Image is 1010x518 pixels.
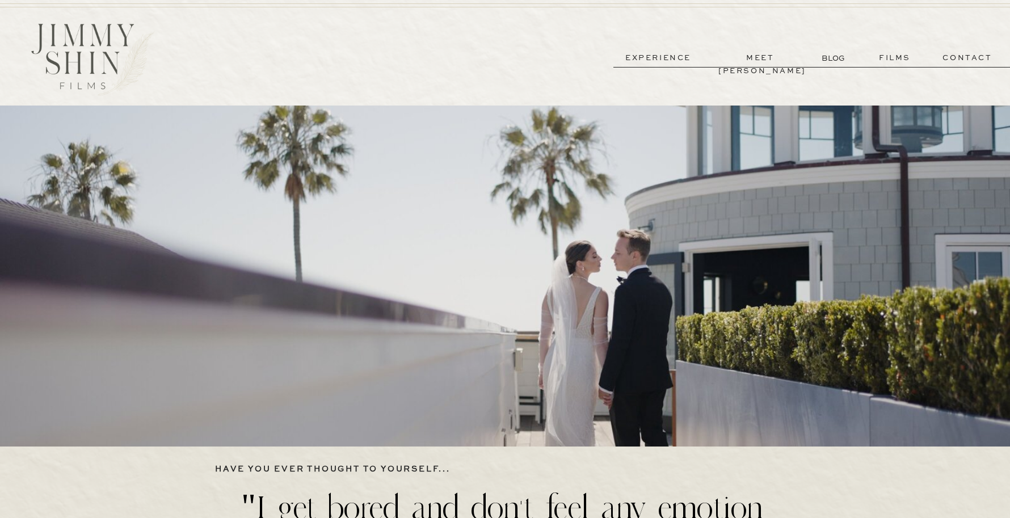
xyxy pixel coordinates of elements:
a: films [867,52,923,65]
a: BLOG [822,52,847,64]
b: have you ever thought to yourself... [215,465,451,473]
a: experience [616,52,700,65]
a: meet [PERSON_NAME] [718,52,802,65]
a: contact [927,52,1008,65]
